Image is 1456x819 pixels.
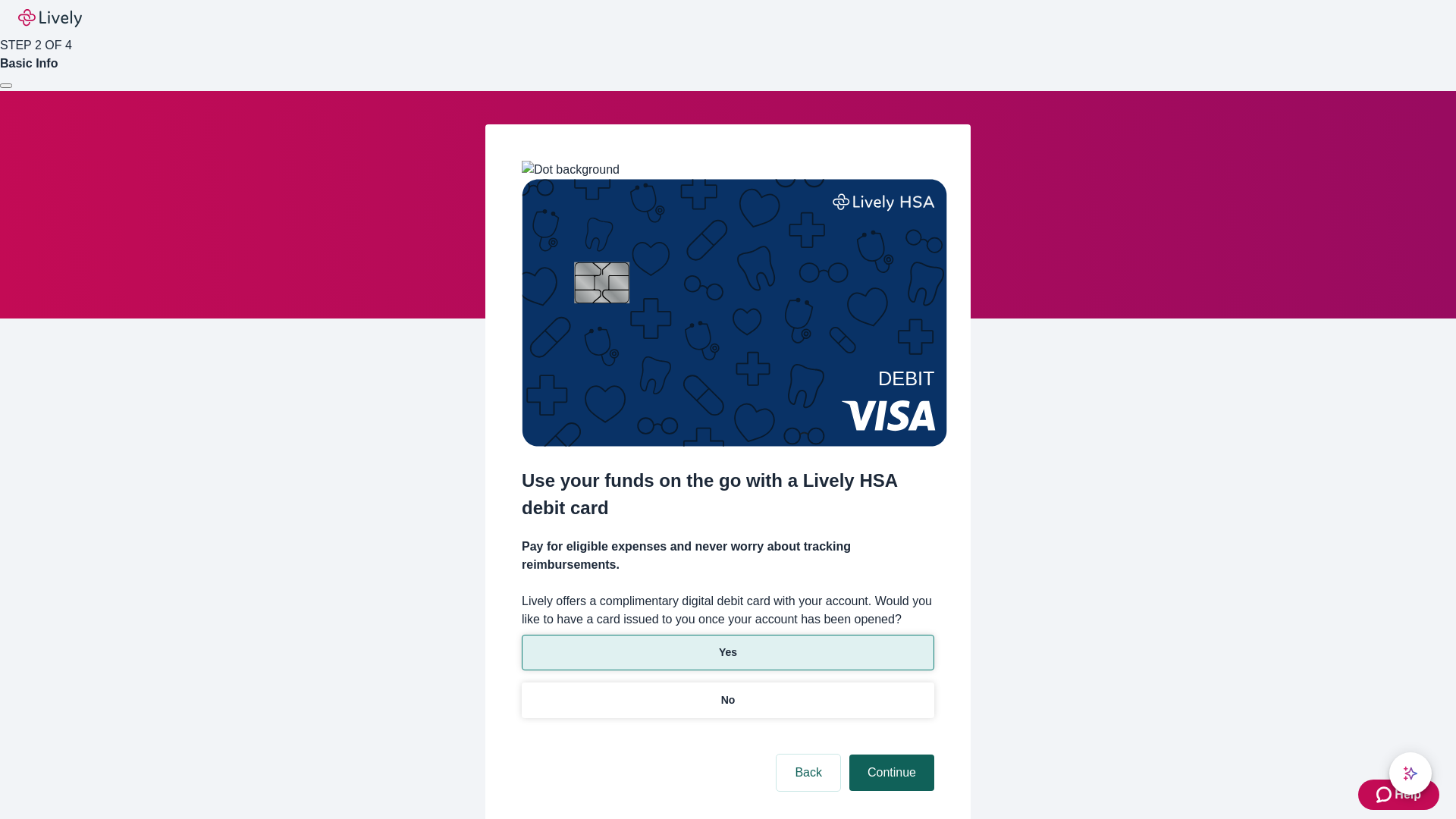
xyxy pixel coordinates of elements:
svg: Zendesk support icon [1376,786,1395,804]
button: Continue [849,755,934,791]
p: Yes [719,645,737,661]
button: Back [777,755,840,791]
button: Yes [522,635,934,670]
img: Debit card [522,179,947,447]
button: Zendesk support iconHelp [1358,780,1439,810]
button: chat [1389,752,1432,795]
label: Lively offers a complimentary digital debit card with your account. Would you like to have a card... [522,592,934,629]
p: No [721,692,736,708]
span: Help [1395,786,1421,804]
h2: Use your funds on the go with a Lively HSA debit card [522,467,934,522]
img: Dot background [522,161,620,179]
button: No [522,682,934,718]
img: Lively [18,9,82,27]
h4: Pay for eligible expenses and never worry about tracking reimbursements. [522,538,934,574]
svg: Lively AI Assistant [1403,766,1418,781]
